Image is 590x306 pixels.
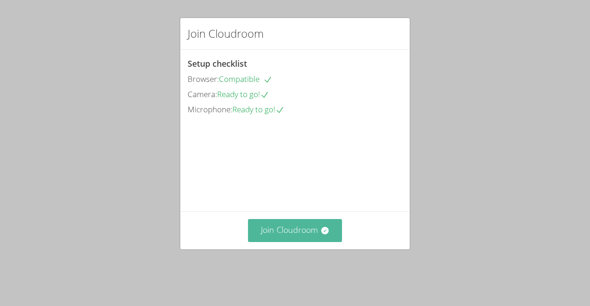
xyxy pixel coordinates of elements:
span: Camera: [188,89,217,99]
span: Microphone: [188,104,232,115]
span: Compatible [219,74,272,84]
h2: Join Cloudroom [188,25,264,42]
button: Join Cloudroom [248,219,342,242]
span: Ready to go! [217,89,269,99]
span: Setup checklist [188,58,247,69]
span: Ready to go! [232,104,284,115]
span: Browser: [188,74,219,84]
